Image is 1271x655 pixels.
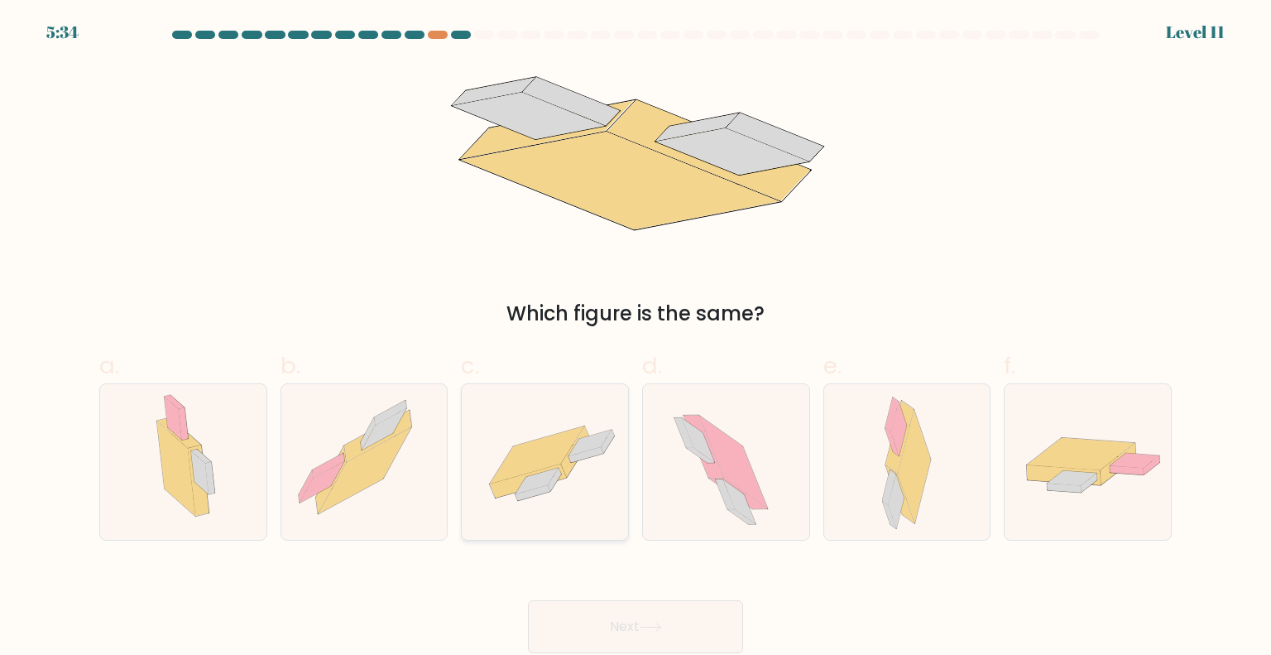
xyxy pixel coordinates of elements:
[281,349,300,382] span: b.
[528,600,743,653] button: Next
[642,349,662,382] span: d.
[461,349,479,382] span: c.
[823,349,842,382] span: e.
[109,299,1162,329] div: Which figure is the same?
[1166,20,1225,45] div: Level 11
[46,20,79,45] div: 5:34
[99,349,119,382] span: a.
[1004,349,1015,382] span: f.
